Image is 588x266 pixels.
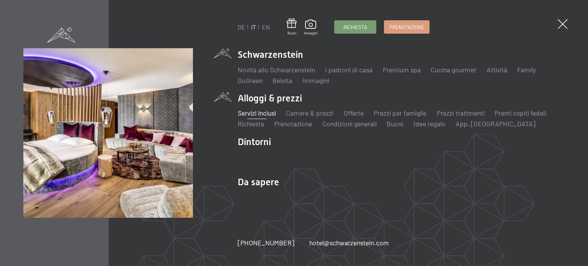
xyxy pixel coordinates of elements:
span: [PHONE_NUMBER] [238,238,294,247]
a: Prenotazione [384,21,429,33]
a: hotel@schwarzenstein.com [309,238,389,248]
a: Premium spa [383,65,421,74]
a: Prezzi trattmenti [437,109,485,117]
span: Buoni [287,31,297,36]
a: Servizi inclusi [238,109,276,117]
a: Attività [487,65,507,74]
a: Premi ospiti fedeli [495,109,546,117]
a: I padroni di casa [325,65,372,74]
a: Camere & prezzi [286,109,333,117]
a: Cucina gourmet [431,65,476,74]
a: Buoni [287,18,297,36]
a: [PHONE_NUMBER] [238,238,294,248]
span: Prenotazione [389,24,424,31]
span: Richiesta [343,24,367,31]
a: IT [251,23,256,31]
a: Immagini [302,76,329,85]
a: Richiesta [335,21,376,33]
a: Novità allo Schwarzenstein [238,65,315,74]
a: Prenotazione [274,119,312,128]
a: EN [262,23,270,31]
a: Condizioni generali [322,119,377,128]
a: Richiesta [238,119,264,128]
a: Belvita [273,76,292,85]
a: App. [GEOGRAPHIC_DATA] [456,119,536,128]
a: Family [517,65,536,74]
a: Buoni [387,119,403,128]
span: Immagini [304,31,317,36]
a: Idee regalo [413,119,446,128]
a: Immagini [304,20,317,36]
a: Offerte [344,109,364,117]
a: DE [238,23,245,31]
a: Prezzi per famiglie [374,109,426,117]
a: GoGreen [238,76,263,85]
